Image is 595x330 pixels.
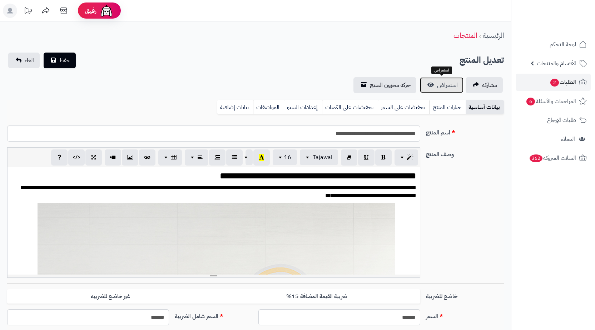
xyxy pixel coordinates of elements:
[44,53,76,68] button: حفظ
[99,4,114,18] img: ai-face.png
[19,4,37,20] a: تحديثات المنصة
[300,149,338,165] button: Tajawal
[516,36,591,53] a: لوحة التحكم
[8,53,40,68] a: الغاء
[25,56,34,65] span: الغاء
[431,67,452,74] div: استعراض
[550,79,559,87] span: 2
[423,147,507,159] label: وصف المنتج
[273,149,297,165] button: 16
[530,154,543,162] span: 362
[59,56,70,65] span: حفظ
[561,134,575,144] span: العملاء
[253,100,284,114] a: المواصفات
[516,74,591,91] a: الطلبات2
[483,30,504,41] a: الرئيسية
[526,96,576,106] span: المراجعات والأسئلة
[466,100,504,114] a: بيانات أساسية
[370,81,411,89] span: حركة مخزون المنتج
[378,100,430,114] a: تخفيضات على السعر
[516,112,591,129] a: طلبات الإرجاع
[430,100,466,114] a: خيارات المنتج
[7,289,214,304] label: غير خاضع للضريبه
[482,81,497,89] span: مشاركه
[423,289,507,301] label: خاضع للضريبة
[217,100,253,114] a: بيانات إضافية
[466,77,503,93] a: مشاركه
[516,149,591,167] a: السلات المتروكة362
[423,309,507,321] label: السعر
[313,153,332,162] span: Tajawal
[423,125,507,137] label: اسم المنتج
[537,58,576,68] span: الأقسام والمنتجات
[516,93,591,110] a: المراجعات والأسئلة6
[85,6,96,15] span: رفيق
[529,153,576,163] span: السلات المتروكة
[460,53,504,68] h2: تعديل المنتج
[322,100,378,114] a: تخفيضات على الكميات
[516,130,591,148] a: العملاء
[546,5,588,20] img: logo-2.png
[453,30,477,41] a: المنتجات
[284,153,291,162] span: 16
[550,77,576,87] span: الطلبات
[420,77,463,93] a: استعراض
[284,100,322,114] a: إعدادات السيو
[172,309,256,321] label: السعر شامل الضريبة
[437,81,458,89] span: استعراض
[547,115,576,125] span: طلبات الإرجاع
[550,39,576,49] span: لوحة التحكم
[526,98,535,105] span: 6
[214,289,420,304] label: ضريبة القيمة المضافة 15%
[353,77,416,93] a: حركة مخزون المنتج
